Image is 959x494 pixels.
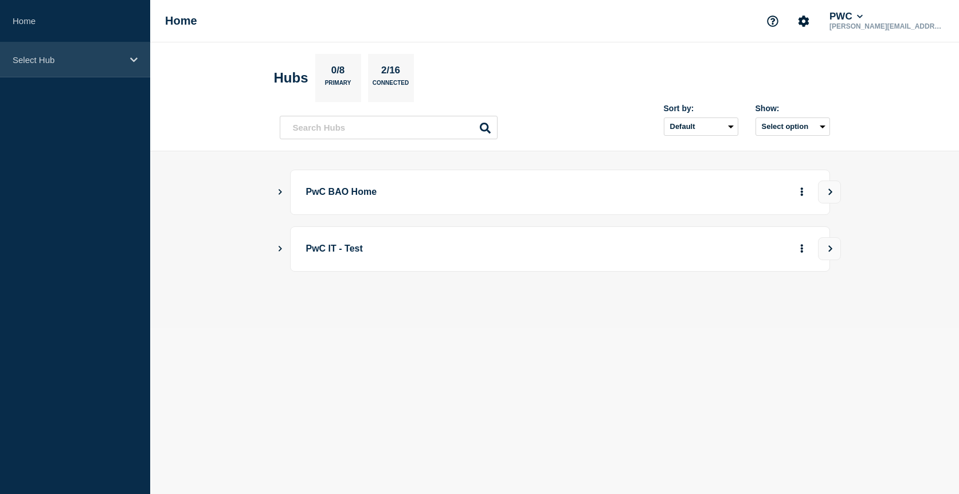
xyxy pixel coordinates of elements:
button: PWC [827,11,865,22]
p: Connected [373,80,409,92]
p: 0/8 [327,65,349,80]
select: Sort by [664,117,738,136]
button: Support [761,9,785,33]
h1: Home [165,14,197,28]
button: View [818,181,841,203]
button: More actions [794,182,809,203]
p: [PERSON_NAME][EMAIL_ADDRESS][PERSON_NAME][DOMAIN_NAME] [827,22,946,30]
button: More actions [794,238,809,260]
button: Show Connected Hubs [277,245,283,253]
p: PwC IT - Test [306,238,623,260]
button: Account settings [792,9,816,33]
p: 2/16 [377,65,404,80]
div: Show: [756,104,830,113]
p: PwC BAO Home [306,182,623,203]
div: Sort by: [664,104,738,113]
h2: Hubs [274,70,308,86]
button: View [818,237,841,260]
p: Select Hub [13,55,123,65]
input: Search Hubs [280,116,498,139]
button: Show Connected Hubs [277,188,283,197]
button: Select option [756,117,830,136]
p: Primary [325,80,351,92]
